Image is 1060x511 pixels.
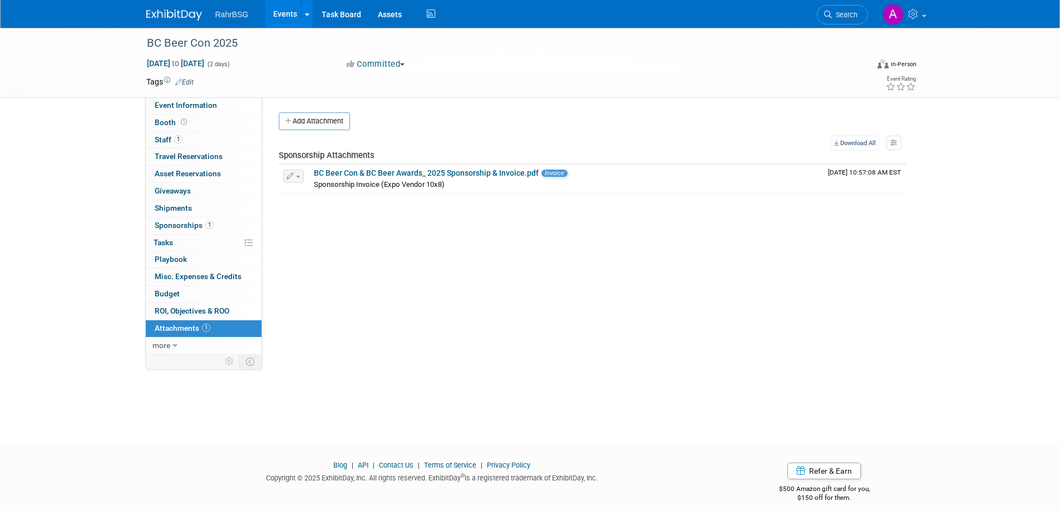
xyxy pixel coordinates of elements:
div: $500 Amazon gift card for you, [734,477,914,503]
div: Event Rating [886,76,916,82]
button: Committed [343,58,409,70]
span: Attachments [155,324,210,333]
a: Budget [146,286,262,302]
span: RahrBSG [215,10,249,19]
span: Travel Reservations [155,152,223,161]
span: 1 [174,135,183,143]
a: Travel Reservations [146,148,262,165]
span: Sponsorships [155,221,214,230]
span: | [349,461,356,469]
a: Download All [831,136,879,151]
a: Search [817,5,868,24]
span: Asset Reservations [155,169,221,178]
span: Tasks [154,238,173,247]
span: Upload Timestamp [828,168,901,176]
a: Blog [333,461,347,469]
a: Contact Us [379,461,413,469]
div: In-Person [890,60,916,68]
td: Personalize Event Tab Strip [220,354,239,369]
div: Copyright © 2025 ExhibitDay, Inc. All rights reserved. ExhibitDay is a registered trademark of Ex... [146,470,718,483]
button: Add Attachment [279,112,350,130]
span: Invoice [541,170,568,177]
a: Asset Reservations [146,166,262,182]
span: Sponsorship Invoice (Expo Vendor 10x8) [314,180,445,188]
span: to [170,59,181,68]
span: | [415,461,422,469]
td: Toggle Event Tabs [239,354,262,369]
a: Event Information [146,97,262,114]
a: Misc. Expenses & Credits [146,269,262,285]
span: [DATE] [DATE] [146,58,205,68]
span: Booth not reserved yet [179,118,189,126]
a: ROI, Objectives & ROO [146,303,262,320]
a: BC Beer Con & BC Beer Awards_ 2025 Sponsorship & Invoice.pdf [314,168,539,177]
img: Anna-Lisa Brewer [882,4,904,25]
span: Giveaways [155,186,191,195]
div: BC Beer Con 2025 [143,33,851,53]
a: API [358,461,368,469]
span: Budget [155,289,180,298]
a: more [146,338,262,354]
a: Shipments [146,200,262,217]
span: | [478,461,485,469]
span: more [152,341,170,350]
span: Staff [155,135,183,144]
img: Format-Inperson.png [877,59,889,68]
span: (2 days) [206,61,230,68]
a: Privacy Policy [487,461,530,469]
td: Upload Timestamp [824,165,906,192]
span: Playbook [155,255,187,264]
sup: ® [461,473,465,479]
a: Refer & Earn [787,463,861,479]
div: Event Format [802,58,917,75]
a: Attachments1 [146,320,262,337]
a: Staff1 [146,132,262,148]
div: $150 off for them. [734,493,914,503]
span: | [370,461,377,469]
a: Playbook [146,251,262,268]
span: Booth [155,118,189,127]
a: Tasks [146,235,262,251]
td: Tags [146,76,194,87]
a: Sponsorships1 [146,217,262,234]
a: Giveaways [146,183,262,200]
span: Search [832,11,857,19]
span: ROI, Objectives & ROO [155,306,229,315]
span: 1 [202,324,210,332]
span: 1 [205,221,214,229]
span: Sponsorship Attachments [279,150,374,160]
img: ExhibitDay [146,9,202,21]
a: Edit [175,78,194,86]
span: Event Information [155,101,217,110]
span: Shipments [155,204,192,212]
a: Terms of Service [424,461,476,469]
a: Booth [146,115,262,131]
span: Misc. Expenses & Credits [155,272,241,281]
